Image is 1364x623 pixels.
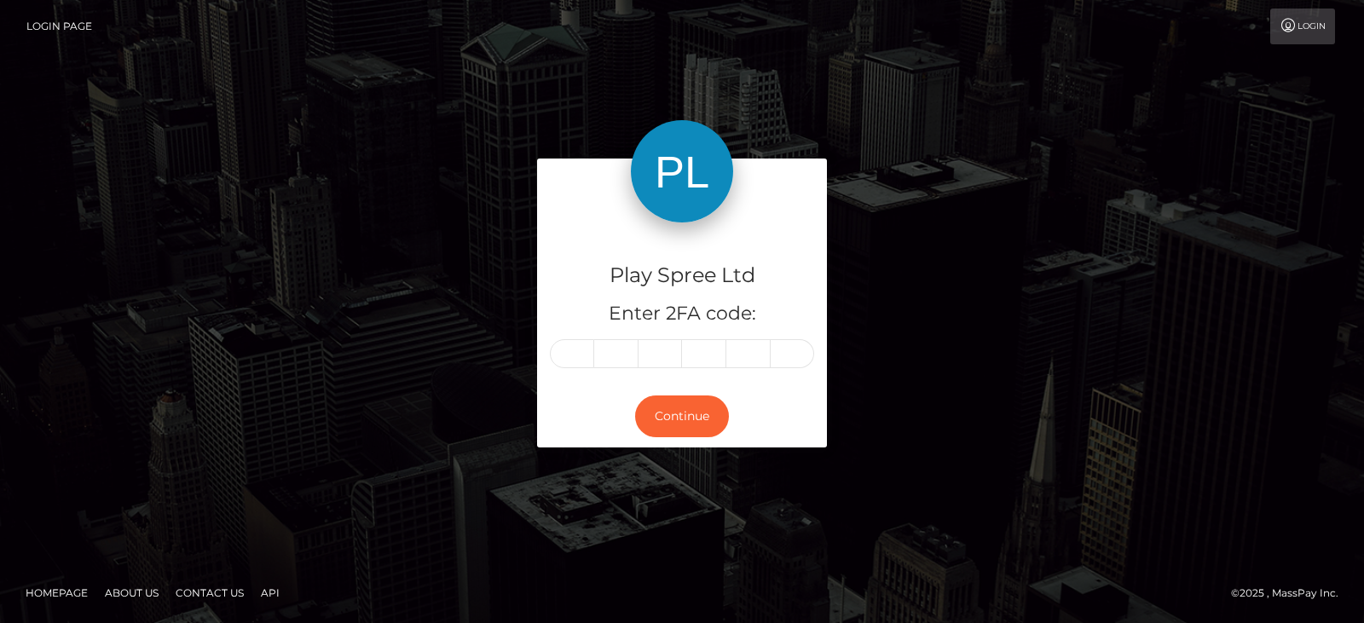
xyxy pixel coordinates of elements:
[26,9,92,44] a: Login Page
[1231,584,1351,603] div: © 2025 , MassPay Inc.
[19,580,95,606] a: Homepage
[550,301,814,327] h5: Enter 2FA code:
[631,120,733,222] img: Play Spree Ltd
[169,580,251,606] a: Contact Us
[254,580,286,606] a: API
[98,580,165,606] a: About Us
[1270,9,1335,44] a: Login
[550,261,814,291] h4: Play Spree Ltd
[635,395,729,437] button: Continue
